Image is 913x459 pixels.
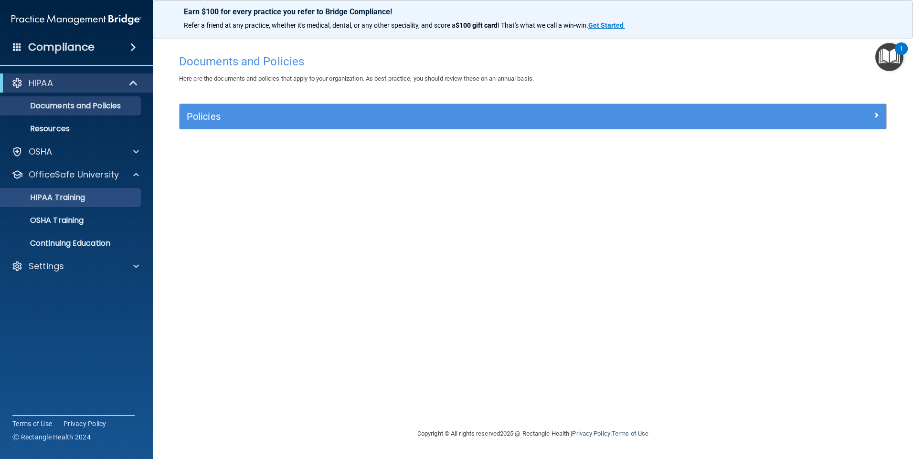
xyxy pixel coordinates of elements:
span: Here are the documents and policies that apply to your organization. As best practice, you should... [179,75,534,82]
h5: Policies [187,111,702,122]
a: Terms of Use [12,419,52,428]
p: Documents and Policies [6,101,137,111]
h4: Compliance [28,41,95,54]
p: Continuing Education [6,239,137,248]
p: Resources [6,124,137,134]
p: Settings [29,261,64,272]
a: OSHA [11,146,139,157]
p: HIPAA [29,77,53,89]
div: 1 [900,49,903,61]
div: Copyright © All rights reserved 2025 @ Rectangle Health | | [359,418,707,449]
a: OfficeSafe University [11,169,139,180]
span: Refer a friend at any practice, whether it's medical, dental, or any other speciality, and score a [184,21,456,29]
p: Earn $100 for every practice you refer to Bridge Compliance! [184,7,882,16]
p: HIPAA Training [6,193,85,202]
p: OSHA Training [6,216,84,225]
p: OSHA [29,146,53,157]
img: PMB logo [11,10,141,29]
a: Settings [11,261,139,272]
button: Open Resource Center, 1 new notification [875,43,903,71]
a: Privacy Policy [572,430,610,437]
a: Get Started [588,21,625,29]
strong: $100 gift card [456,21,498,29]
a: Terms of Use [612,430,648,437]
a: Policies [187,109,879,124]
a: HIPAA [11,77,138,89]
strong: Get Started [588,21,624,29]
span: Ⓒ Rectangle Health 2024 [12,432,91,442]
span: ! That's what we call a win-win. [498,21,588,29]
p: OfficeSafe University [29,169,119,180]
a: Privacy Policy [64,419,106,428]
h4: Documents and Policies [179,55,887,68]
